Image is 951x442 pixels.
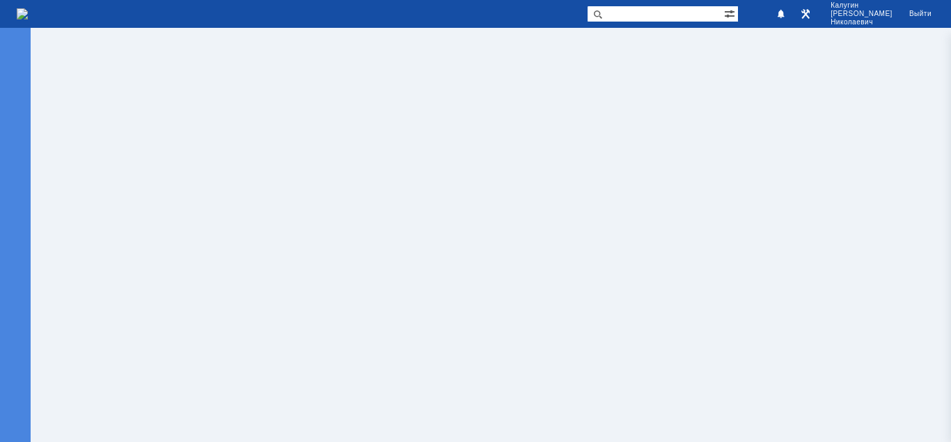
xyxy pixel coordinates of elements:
[831,18,893,26] span: Николаевич
[17,8,28,19] img: logo
[17,8,28,19] a: Перейти на домашнюю страницу
[831,1,893,10] span: Калугин
[797,6,814,22] a: Перейти в интерфейс администратора
[724,6,738,19] span: Расширенный поиск
[831,10,893,18] span: [PERSON_NAME]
